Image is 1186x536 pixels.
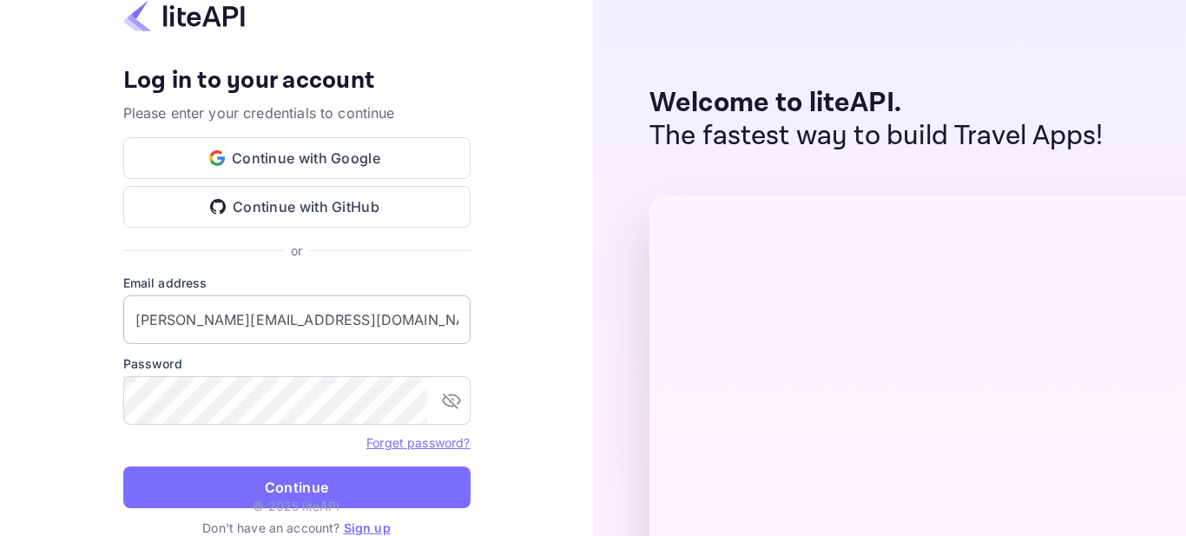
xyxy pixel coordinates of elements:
[649,120,1104,153] p: The fastest way to build Travel Apps!
[366,435,470,450] a: Forget password?
[123,274,471,292] label: Email address
[649,87,1104,120] p: Welcome to liteAPI.
[123,467,471,508] button: Continue
[123,103,471,123] p: Please enter your credentials to continue
[291,242,302,260] p: or
[123,354,471,373] label: Password
[123,186,471,228] button: Continue with GitHub
[123,66,471,96] h4: Log in to your account
[253,497,339,515] p: © 2025 liteAPI
[366,433,470,451] a: Forget password?
[123,295,471,344] input: Enter your email address
[123,137,471,179] button: Continue with Google
[344,520,391,535] a: Sign up
[434,383,469,418] button: toggle password visibility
